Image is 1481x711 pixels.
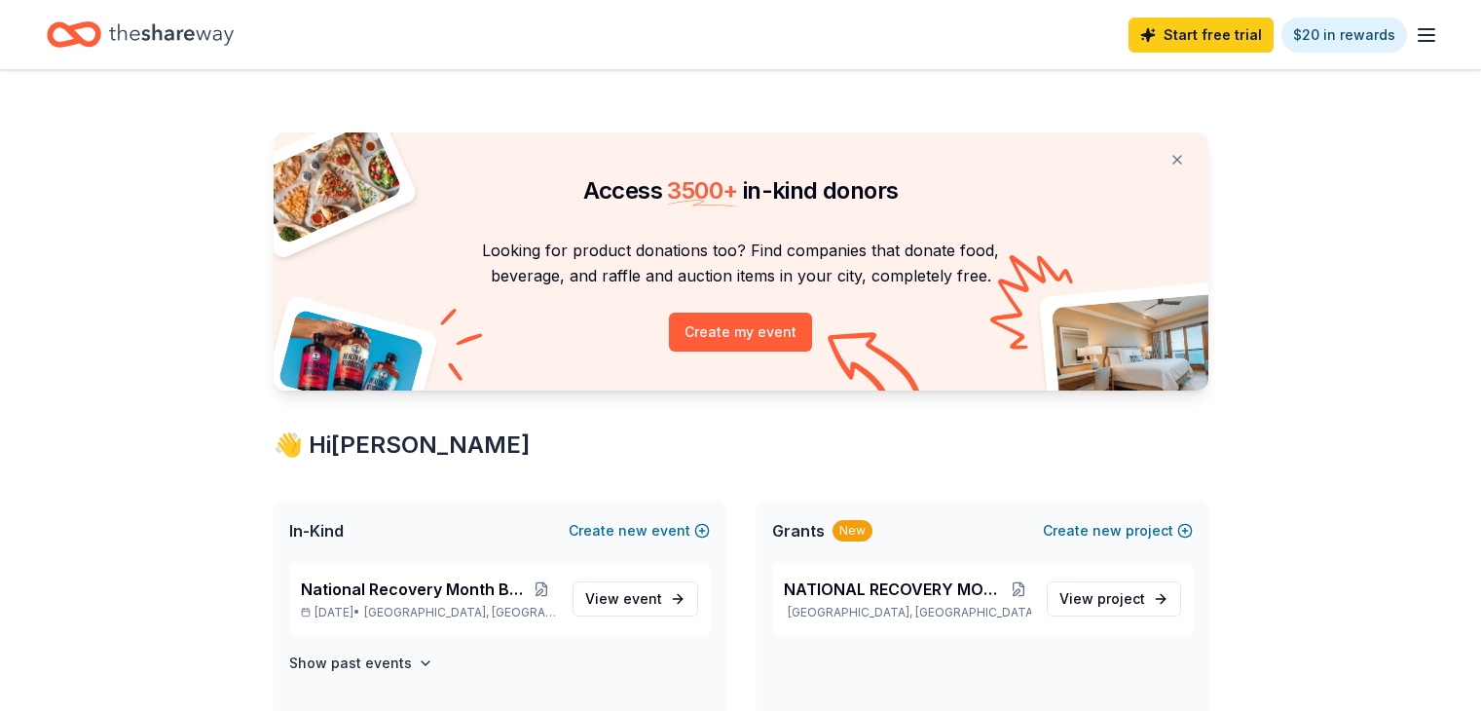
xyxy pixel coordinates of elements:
button: Createnewproject [1043,519,1193,543]
button: Create my event [669,313,812,352]
span: event [623,590,662,607]
img: Curvy arrow [828,332,925,405]
span: NATIONAL RECOVERY MONTH BUBBLE BLAST [784,578,1007,601]
span: Grants [772,519,825,543]
span: 3500 + [667,176,737,205]
span: new [1092,519,1122,543]
a: View event [573,581,698,617]
a: Home [47,12,234,57]
span: new [618,519,648,543]
span: In-Kind [289,519,344,543]
p: [GEOGRAPHIC_DATA], [GEOGRAPHIC_DATA] [784,605,1031,620]
span: [GEOGRAPHIC_DATA], [GEOGRAPHIC_DATA] [364,605,556,620]
h4: Show past events [289,652,412,675]
a: Start free trial [1129,18,1274,53]
span: View [1059,587,1145,611]
span: Access in-kind donors [583,176,899,205]
a: View project [1047,581,1181,617]
div: 👋 Hi [PERSON_NAME] [274,430,1208,461]
span: View [585,587,662,611]
span: National Recovery Month Bubble Blast [301,578,527,601]
a: $20 in rewards [1281,18,1407,53]
button: Show past events [289,652,433,675]
button: Createnewevent [569,519,710,543]
div: New [833,520,872,542]
img: Pizza [251,121,403,245]
p: [DATE] • [301,605,557,620]
p: Looking for product donations too? Find companies that donate food, beverage, and raffle and auct... [297,238,1185,289]
span: project [1097,590,1145,607]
